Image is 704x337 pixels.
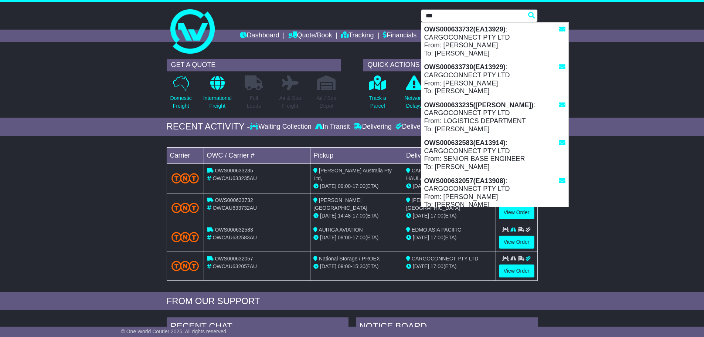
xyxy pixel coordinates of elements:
span: 14:48 [338,213,351,219]
div: GET A QUOTE [167,59,341,71]
div: : CARGOCONNECT PTY LTD From: LOGISTICS DEPARTMENT To: [PERSON_NAME] [421,98,568,136]
div: : CARGOCONNECT PTY LTD From: [PERSON_NAME] To: [PERSON_NAME] [421,174,568,212]
strong: OWS000633732(EA13929) [424,26,506,33]
span: National Storage / PROEX [319,256,380,262]
div: (ETA) [406,263,493,270]
a: View Order [499,236,534,249]
span: EDMO ASIA PACIFIC [412,227,461,233]
span: [DATE] [320,263,336,269]
a: Dashboard [240,30,279,42]
p: Air / Sea Depot [317,94,337,110]
div: : CARGOCONNECT PTY LTD From: [PERSON_NAME] To: [PERSON_NAME] [421,60,568,98]
p: International Freight [203,94,232,110]
span: [PERSON_NAME] Australia Pty Ltd, [313,168,392,181]
p: Domestic Freight [170,94,191,110]
img: TNT_Domestic.png [171,173,199,183]
span: [DATE] [320,235,336,240]
span: © One World Courier 2025. All rights reserved. [121,328,228,334]
span: [DATE] [413,183,429,189]
a: Tracking [341,30,374,42]
span: OWS000633732 [215,197,253,203]
strong: OWS000633235([PERSON_NAME]) [424,101,534,109]
span: [DATE] [413,235,429,240]
span: [DATE] [413,213,429,219]
span: OWS000633235 [215,168,253,173]
span: OWCAU632057AU [212,263,257,269]
p: Network Delays [404,94,423,110]
a: Quote/Book [288,30,332,42]
span: CARGOCONNECT PTY LTD [412,256,478,262]
div: Delivered [394,123,430,131]
strong: OWS000632583(EA13914) [424,139,506,146]
img: TNT_Domestic.png [171,261,199,271]
span: OWCAU632583AU [212,235,257,240]
a: View Order [499,264,534,277]
div: - (ETA) [313,212,400,220]
span: 15:30 [353,263,365,269]
span: 09:00 [338,235,351,240]
div: In Transit [313,123,352,131]
span: OWCAU633235AU [212,175,257,181]
div: : CARGOCONNECT PTY LTD From: SENIOR BASE ENGINEER To: [PERSON_NAME] [421,136,568,174]
div: (ETA) [406,234,493,242]
td: OWC / Carrier # [204,147,310,164]
span: [DATE] [413,263,429,269]
span: [DATE] [320,213,336,219]
div: FROM OUR SUPPORT [167,296,538,307]
span: 17:00 [353,213,365,219]
strong: OWS000633730(EA13929) [424,63,506,71]
div: (ETA) [406,182,493,190]
a: InternationalFreight [203,75,232,114]
div: QUICK ACTIONS [363,59,538,71]
span: 17:00 [353,235,365,240]
span: 09:00 [338,263,351,269]
strong: OWS000632057(EA13908) [424,177,506,185]
span: AURIGA AVIATION [319,227,363,233]
div: Delivering [352,123,394,131]
span: 17:00 [353,183,365,189]
img: TNT_Domestic.png [171,232,199,242]
div: Waiting Collection [250,123,313,131]
a: DomesticFreight [170,75,192,114]
a: Financials [383,30,416,42]
div: : CARGOCONNECT PTY LTD From: [PERSON_NAME] To: [PERSON_NAME] [421,23,568,60]
span: OWS000632583 [215,227,253,233]
div: - (ETA) [313,234,400,242]
span: [DATE] [320,183,336,189]
td: Carrier [167,147,204,164]
span: [PERSON_NAME] [GEOGRAPHIC_DATA] [406,197,460,211]
p: Track a Parcel [369,94,386,110]
span: [PERSON_NAME] [GEOGRAPHIC_DATA] [313,197,367,211]
span: OWCAU633732AU [212,205,257,211]
a: View Order [499,206,534,219]
span: 09:00 [338,183,351,189]
p: Full Loads [245,94,263,110]
div: - (ETA) [313,182,400,190]
div: (ETA) [406,212,493,220]
a: Track aParcel [369,75,387,114]
a: NetworkDelays [404,75,424,114]
span: OWS000632057 [215,256,253,262]
span: 17:00 [431,213,443,219]
div: - (ETA) [313,263,400,270]
div: RECENT ACTIVITY - [167,121,250,132]
span: 17:00 [431,235,443,240]
img: TNT_Domestic.png [171,203,199,213]
td: Pickup [310,147,403,164]
p: Air & Sea Freight [279,94,301,110]
span: 17:00 [431,263,443,269]
td: Delivery [403,147,496,164]
span: CARGOCONNECT C/O SQS HAULAGE [406,168,479,181]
